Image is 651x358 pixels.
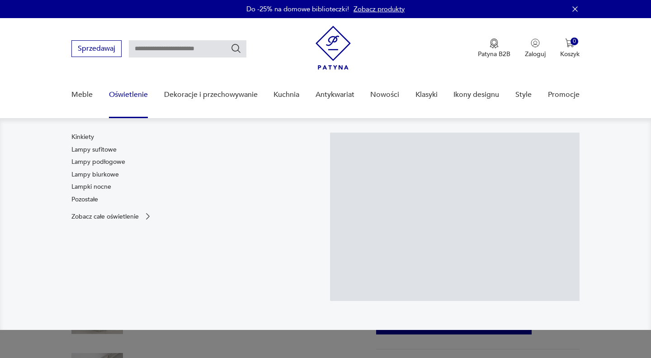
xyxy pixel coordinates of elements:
a: Antykwariat [316,77,354,112]
a: Sprzedawaj [71,46,122,53]
a: Nowości [370,77,399,112]
a: Lampki nocne [71,182,111,191]
img: Ikonka użytkownika [531,38,540,48]
img: Ikona koszyka [565,38,574,48]
div: 0 [571,38,578,45]
button: 0Koszyk [560,38,580,58]
a: Zobacz produkty [354,5,405,14]
a: Pozostałe [71,195,98,204]
button: Zaloguj [525,38,546,58]
a: Klasyki [415,77,438,112]
img: Patyna - sklep z meblami i dekoracjami vintage [316,26,351,70]
button: Patyna B2B [478,38,510,58]
a: Lampy sufitowe [71,145,117,154]
a: Kinkiety [71,133,94,142]
button: Sprzedawaj [71,40,122,57]
a: Lampy biurkowe [71,170,119,179]
a: Promocje [548,77,580,112]
a: Style [515,77,532,112]
a: Ikona medaluPatyna B2B [478,38,510,58]
a: Dekoracje i przechowywanie [164,77,258,112]
p: Zaloguj [525,50,546,58]
p: Patyna B2B [478,50,510,58]
a: Meble [71,77,93,112]
p: Zobacz całe oświetlenie [71,214,139,220]
button: Szukaj [231,43,241,54]
p: Do -25% na domowe biblioteczki! [246,5,349,14]
a: Kuchnia [274,77,299,112]
a: Oświetlenie [109,77,148,112]
a: Lampy podłogowe [71,158,125,167]
a: Zobacz całe oświetlenie [71,212,152,221]
a: Ikony designu [453,77,499,112]
p: Koszyk [560,50,580,58]
img: Ikona medalu [490,38,499,48]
